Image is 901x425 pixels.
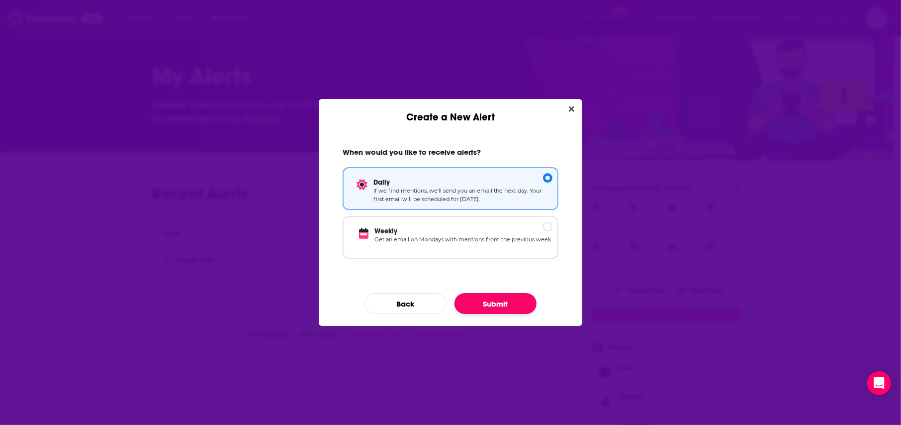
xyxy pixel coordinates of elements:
button: Back [364,293,447,314]
div: Create a New Alert [319,99,582,123]
button: Close [565,103,578,115]
p: Weekly [374,227,552,235]
p: If we find mentions, we’ll send you an email the next day. Your first email will be scheduled for... [373,187,552,204]
h2: When would you like to receive alerts? [343,147,558,161]
div: Open Intercom Messenger [867,371,891,395]
button: Submit [454,293,537,314]
p: Daily [373,178,552,187]
p: Get an email on Mondays with mentions from the previous week. [374,235,552,253]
